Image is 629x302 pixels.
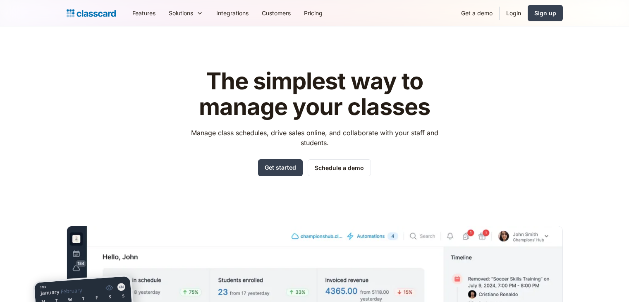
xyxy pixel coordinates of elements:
[534,9,556,17] div: Sign up
[255,4,297,22] a: Customers
[308,159,371,176] a: Schedule a demo
[183,128,446,148] p: Manage class schedules, drive sales online, and collaborate with your staff and students.
[297,4,329,22] a: Pricing
[258,159,303,176] a: Get started
[126,4,162,22] a: Features
[210,4,255,22] a: Integrations
[183,69,446,120] h1: The simplest way to manage your classes
[162,4,210,22] div: Solutions
[528,5,563,21] a: Sign up
[169,9,193,17] div: Solutions
[500,4,528,22] a: Login
[454,4,499,22] a: Get a demo
[67,7,116,19] a: Logo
